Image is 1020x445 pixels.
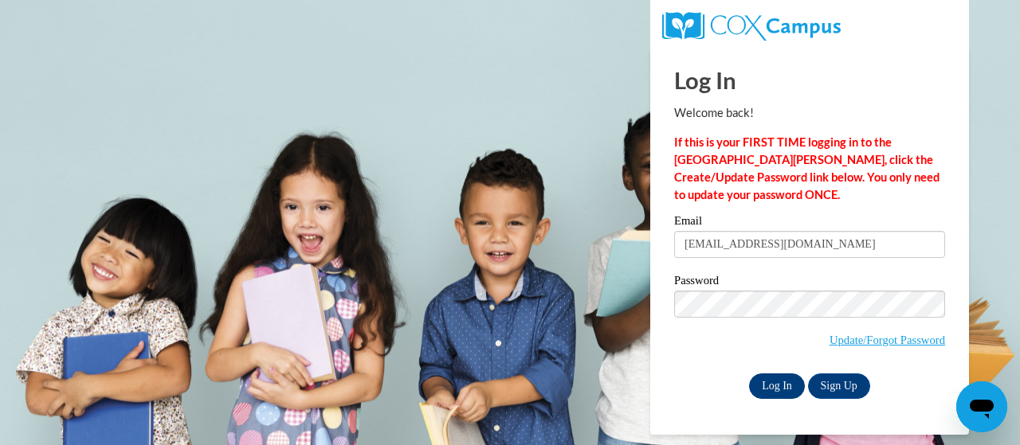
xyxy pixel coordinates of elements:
[674,64,945,96] h1: Log In
[674,104,945,122] p: Welcome back!
[749,373,805,399] input: Log In
[808,373,870,399] a: Sign Up
[662,12,841,41] img: COX Campus
[830,334,945,346] a: Update/Forgot Password
[674,275,945,291] label: Password
[956,381,1007,432] iframe: Button to launch messaging window
[674,135,940,201] strong: If this is your FIRST TIME logging in to the [GEOGRAPHIC_DATA][PERSON_NAME], click the Create/Upd...
[674,215,945,231] label: Email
